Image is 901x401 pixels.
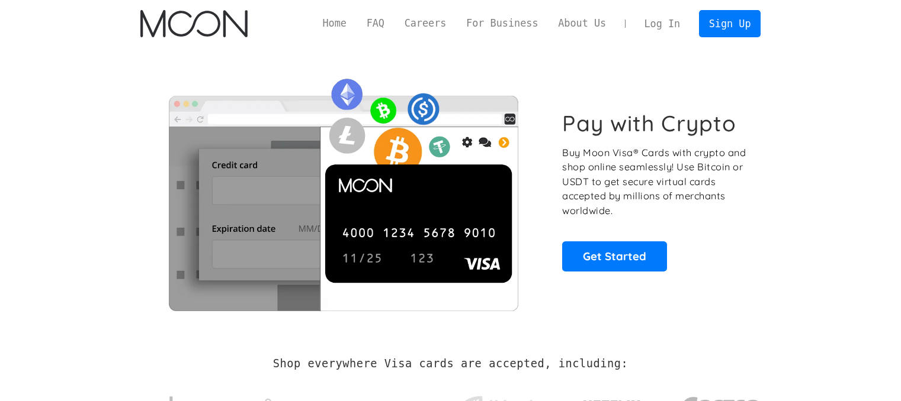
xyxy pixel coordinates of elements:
[548,16,616,31] a: About Us
[140,10,248,37] a: home
[562,145,748,218] p: Buy Moon Visa® Cards with crypto and shop online seamlessly! Use Bitcoin or USDT to get secure vi...
[357,16,395,31] a: FAQ
[562,110,736,137] h1: Pay with Crypto
[562,241,667,271] a: Get Started
[456,16,548,31] a: For Business
[395,16,456,31] a: Careers
[634,11,690,37] a: Log In
[140,10,248,37] img: Moon Logo
[313,16,357,31] a: Home
[699,10,761,37] a: Sign Up
[273,357,628,370] h2: Shop everywhere Visa cards are accepted, including:
[140,70,546,311] img: Moon Cards let you spend your crypto anywhere Visa is accepted.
